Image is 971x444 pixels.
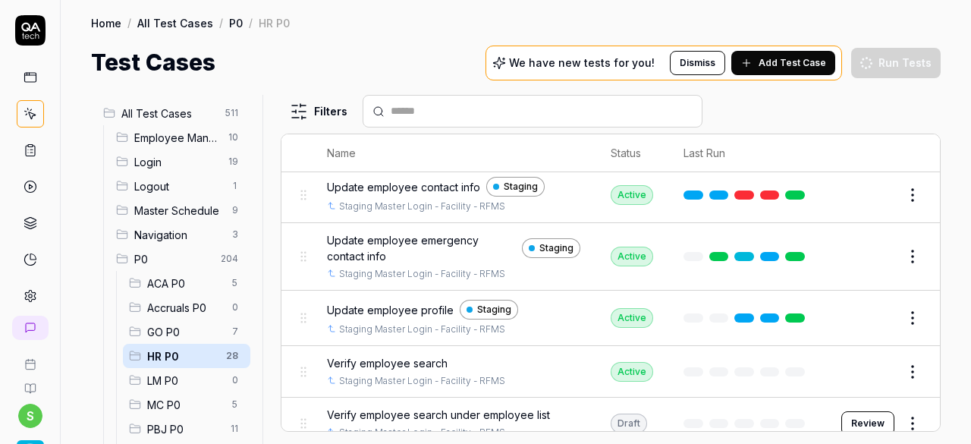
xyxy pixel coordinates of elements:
[522,238,580,258] a: Staging
[147,324,223,340] span: GO P0
[611,185,653,205] div: Active
[127,15,131,30] div: /
[222,128,244,146] span: 10
[611,362,653,382] div: Active
[6,346,54,370] a: Book a call with us
[611,247,653,266] div: Active
[110,198,250,222] div: Drag to reorderMaster Schedule9
[281,96,357,127] button: Filters
[226,371,244,389] span: 0
[123,320,250,344] div: Drag to reorderGO P07
[121,105,216,121] span: All Test Cases
[6,370,54,395] a: Documentation
[222,153,244,171] span: 19
[91,46,215,80] h1: Test Cases
[18,404,42,428] button: s
[134,251,212,267] span: P0
[12,316,49,340] a: New conversation
[731,51,835,75] button: Add Test Case
[220,347,244,365] span: 28
[229,15,243,30] a: P0
[147,421,222,437] span: PBJ P0
[249,15,253,30] div: /
[134,227,223,243] span: Navigation
[134,130,219,146] span: Employee Management
[147,373,223,389] span: LM P0
[611,308,653,328] div: Active
[312,134,595,172] th: Name
[327,407,550,423] span: Verify employee search under employee list
[486,177,545,197] a: Staging
[147,276,223,291] span: ACA P0
[225,420,244,438] span: 11
[110,150,250,174] div: Drag to reorderLogin19
[134,203,223,219] span: Master Schedule
[147,348,217,364] span: HR P0
[327,355,448,371] span: Verify employee search
[339,323,505,336] a: Staging Master Login - Facility - RFMS
[110,174,250,198] div: Drag to reorderLogout1
[281,168,940,223] tr: Update employee contact infoStagingStaging Master Login - Facility - RFMSActive
[668,134,826,172] th: Last Run
[123,368,250,392] div: Drag to reorderLM P00
[91,15,121,30] a: Home
[595,134,668,172] th: Status
[147,300,223,316] span: Accruals P0
[504,180,538,194] span: Staging
[219,15,223,30] div: /
[327,179,480,195] span: Update employee contact info
[759,56,826,70] span: Add Test Case
[110,247,250,271] div: Drag to reorderP0204
[110,222,250,247] div: Drag to reorderNavigation3
[509,58,655,68] p: We have new tests for you!
[339,426,505,439] a: Staging Master Login - Facility - RFMS
[123,271,250,295] div: Drag to reorderACA P05
[226,225,244,244] span: 3
[226,395,244,414] span: 5
[339,374,505,388] a: Staging Master Login - Facility - RFMS
[226,323,244,341] span: 7
[226,201,244,219] span: 9
[123,417,250,441] div: Drag to reorderPBJ P011
[539,241,573,255] span: Staging
[281,291,940,346] tr: Update employee profileStagingStaging Master Login - Facility - RFMSActive
[226,177,244,195] span: 1
[281,346,940,398] tr: Verify employee searchStaging Master Login - Facility - RFMSActive
[226,298,244,316] span: 0
[611,414,647,433] div: Draft
[339,267,505,281] a: Staging Master Login - Facility - RFMS
[281,223,940,291] tr: Update employee emergency contact infoStagingStaging Master Login - Facility - RFMSActive
[123,295,250,320] div: Drag to reorderAccruals P00
[339,200,505,213] a: Staging Master Login - Facility - RFMS
[134,154,219,170] span: Login
[110,125,250,150] div: Drag to reorderEmployee Management10
[851,48,941,78] button: Run Tests
[670,51,725,75] button: Dismiss
[259,15,290,30] div: HR P0
[137,15,213,30] a: All Test Cases
[477,303,511,316] span: Staging
[134,178,223,194] span: Logout
[147,397,223,413] span: MC P0
[226,274,244,292] span: 5
[123,392,250,417] div: Drag to reorderMC P05
[327,302,454,318] span: Update employee profile
[123,344,250,368] div: Drag to reorderHR P028
[460,300,518,320] a: Staging
[841,411,894,436] button: Review
[215,250,244,268] span: 204
[219,104,244,122] span: 511
[327,232,516,264] span: Update employee emergency contact info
